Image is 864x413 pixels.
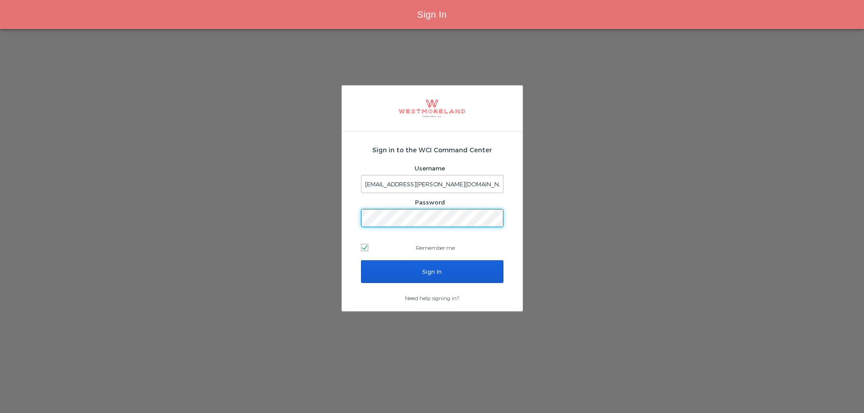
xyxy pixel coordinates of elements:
span: Sign In [417,10,447,19]
label: Username [415,165,445,172]
label: Remember me [361,241,503,254]
a: Need help signing in? [405,295,459,301]
label: Password [415,199,445,206]
h2: Sign in to the WCI Command Center [361,145,503,155]
input: Sign In [361,260,503,283]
